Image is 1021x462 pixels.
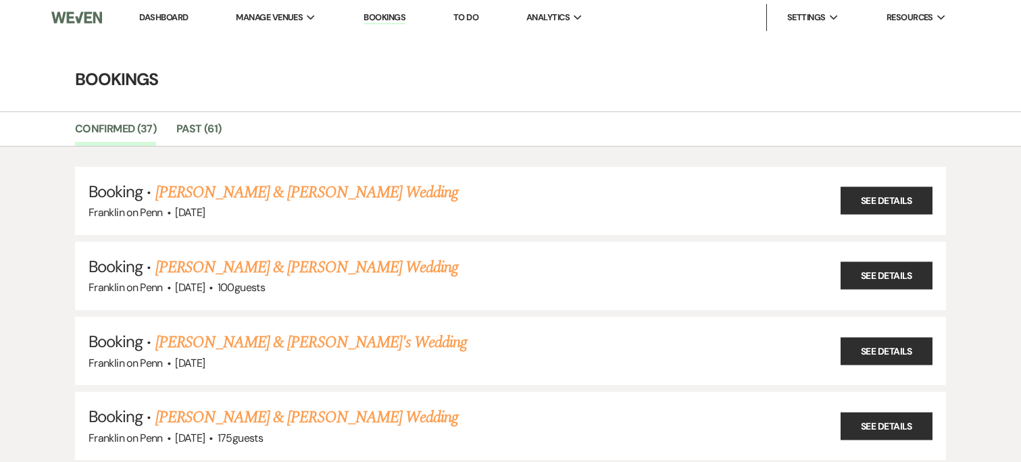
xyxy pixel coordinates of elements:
[887,11,933,24] span: Resources
[89,331,143,352] span: Booking
[89,256,143,277] span: Booking
[89,431,163,445] span: Franklin on Penn
[175,356,205,370] span: [DATE]
[89,280,163,294] span: Franklin on Penn
[175,205,205,220] span: [DATE]
[236,11,303,24] span: Manage Venues
[218,431,263,445] span: 175 guests
[175,280,205,294] span: [DATE]
[24,68,997,91] h4: Bookings
[89,406,143,427] span: Booking
[51,3,102,32] img: Weven Logo
[176,120,221,146] a: Past (61)
[787,11,826,24] span: Settings
[218,280,265,294] span: 100 guests
[841,337,932,365] a: See Details
[89,181,143,202] span: Booking
[155,405,458,430] a: [PERSON_NAME] & [PERSON_NAME] Wedding
[139,11,188,23] a: Dashboard
[75,120,156,146] a: Confirmed (37)
[89,356,163,370] span: Franklin on Penn
[841,262,932,290] a: See Details
[841,187,932,215] a: See Details
[155,180,458,205] a: [PERSON_NAME] & [PERSON_NAME] Wedding
[841,412,932,440] a: See Details
[155,330,468,355] a: [PERSON_NAME] & [PERSON_NAME]'s Wedding
[526,11,570,24] span: Analytics
[453,11,478,23] a: To Do
[155,255,458,280] a: [PERSON_NAME] & [PERSON_NAME] Wedding
[364,11,405,24] a: Bookings
[175,431,205,445] span: [DATE]
[89,205,163,220] span: Franklin on Penn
